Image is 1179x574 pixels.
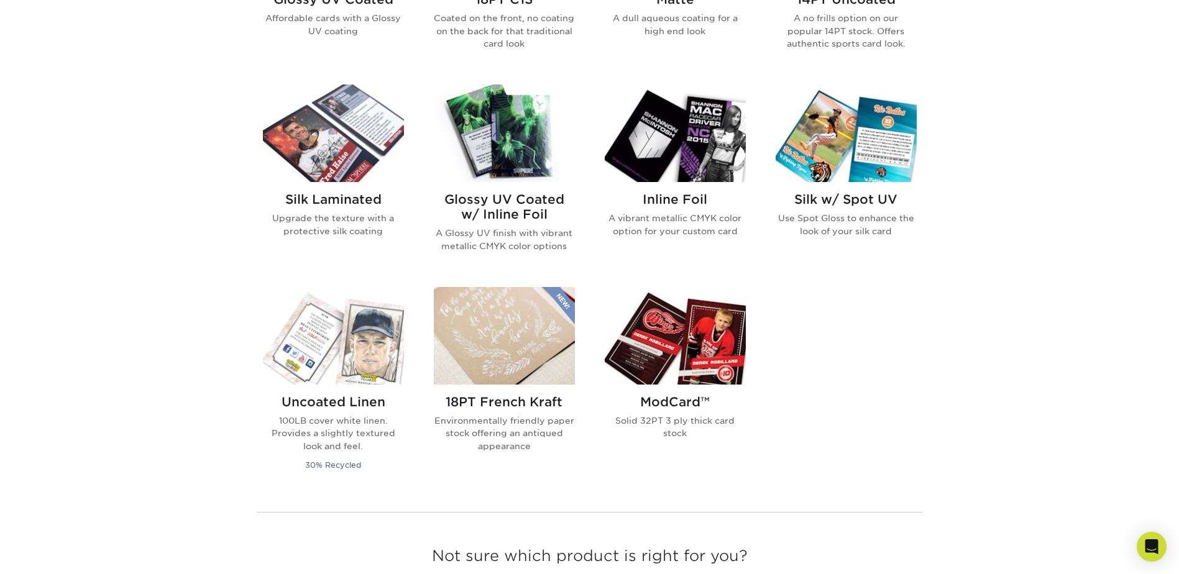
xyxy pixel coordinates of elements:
[776,12,917,50] p: A no frills option on our popular 14PT stock. Offers authentic sports card look.
[263,414,404,452] p: 100LB cover white linen. Provides a slightly textured look and feel.
[263,84,404,272] a: Silk Laminated Trading Cards Silk Laminated Upgrade the texture with a protective silk coating
[434,287,575,385] img: 18PT French Kraft Trading Cards
[434,394,575,409] h2: 18PT French Kraft
[605,84,746,272] a: Inline Foil Trading Cards Inline Foil A vibrant metallic CMYK color option for your custom card
[263,192,404,207] h2: Silk Laminated
[263,12,404,37] p: Affordable cards with a Glossy UV coating
[776,212,917,237] p: Use Spot Gloss to enhance the look of your silk card
[776,192,917,207] h2: Silk w/ Spot UV
[434,12,575,50] p: Coated on the front, no coating on the back for that traditional card look
[434,84,575,182] img: Glossy UV Coated w/ Inline Foil Trading Cards
[263,287,404,487] a: Uncoated Linen Trading Cards Uncoated Linen 100LB cover white linen. Provides a slightly textured...
[263,287,404,385] img: Uncoated Linen Trading Cards
[544,287,575,324] img: New Product
[263,84,404,182] img: Silk Laminated Trading Cards
[605,394,746,409] h2: ModCard™
[605,414,746,440] p: Solid 32PT 3 ply thick card stock
[1137,532,1167,562] div: Open Intercom Messenger
[305,460,361,470] small: 30% Recycled
[434,84,575,272] a: Glossy UV Coated w/ Inline Foil Trading Cards Glossy UV Coated w/ Inline Foil A Glossy UV finish ...
[776,84,917,182] img: Silk w/ Spot UV Trading Cards
[605,212,746,237] p: A vibrant metallic CMYK color option for your custom card
[434,227,575,252] p: A Glossy UV finish with vibrant metallic CMYK color options
[605,287,746,487] a: ModCard™ Trading Cards ModCard™ Solid 32PT 3 ply thick card stock
[605,12,746,37] p: A dull aqueous coating for a high end look
[263,212,404,237] p: Upgrade the texture with a protective silk coating
[263,394,404,409] h2: Uncoated Linen
[776,84,917,272] a: Silk w/ Spot UV Trading Cards Silk w/ Spot UV Use Spot Gloss to enhance the look of your silk card
[605,287,746,385] img: ModCard™ Trading Cards
[605,192,746,207] h2: Inline Foil
[434,287,575,487] a: 18PT French Kraft Trading Cards 18PT French Kraft Environmentally friendly paper stock offering a...
[434,414,575,452] p: Environmentally friendly paper stock offering an antiqued appearance
[605,84,746,182] img: Inline Foil Trading Cards
[434,192,575,222] h2: Glossy UV Coated w/ Inline Foil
